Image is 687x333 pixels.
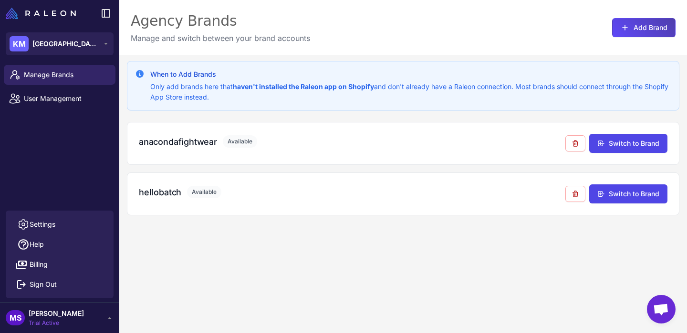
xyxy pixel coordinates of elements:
[612,18,676,37] button: Add Brand
[6,8,76,19] img: Raleon Logo
[150,69,671,80] h3: When to Add Brands
[6,32,114,55] button: KM[GEOGRAPHIC_DATA]
[4,89,115,109] a: User Management
[30,279,57,290] span: Sign Out
[10,36,29,51] div: KM
[24,70,108,80] span: Manage Brands
[30,219,55,230] span: Settings
[30,239,44,250] span: Help
[131,11,310,30] div: Agency Brands
[29,308,84,319] span: [PERSON_NAME]
[139,135,217,148] h3: anacondafightwear
[565,135,585,151] button: Remove from agency
[10,234,110,254] a: Help
[187,186,221,198] span: Available
[32,39,99,49] span: [GEOGRAPHIC_DATA]
[30,259,48,270] span: Billing
[6,310,25,325] div: MS
[131,32,310,44] p: Manage and switch between your brand accounts
[589,184,667,203] button: Switch to Brand
[589,134,667,153] button: Switch to Brand
[647,295,676,323] div: Open chat
[6,8,80,19] a: Raleon Logo
[29,319,84,327] span: Trial Active
[233,82,374,91] strong: haven't installed the Raleon app on Shopify
[4,65,115,85] a: Manage Brands
[223,135,257,148] span: Available
[565,186,585,202] button: Remove from agency
[150,81,671,102] p: Only add brands here that and don't already have a Raleon connection. Most brands should connect ...
[24,93,108,104] span: User Management
[10,274,110,294] button: Sign Out
[139,186,181,199] h3: hellobatch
